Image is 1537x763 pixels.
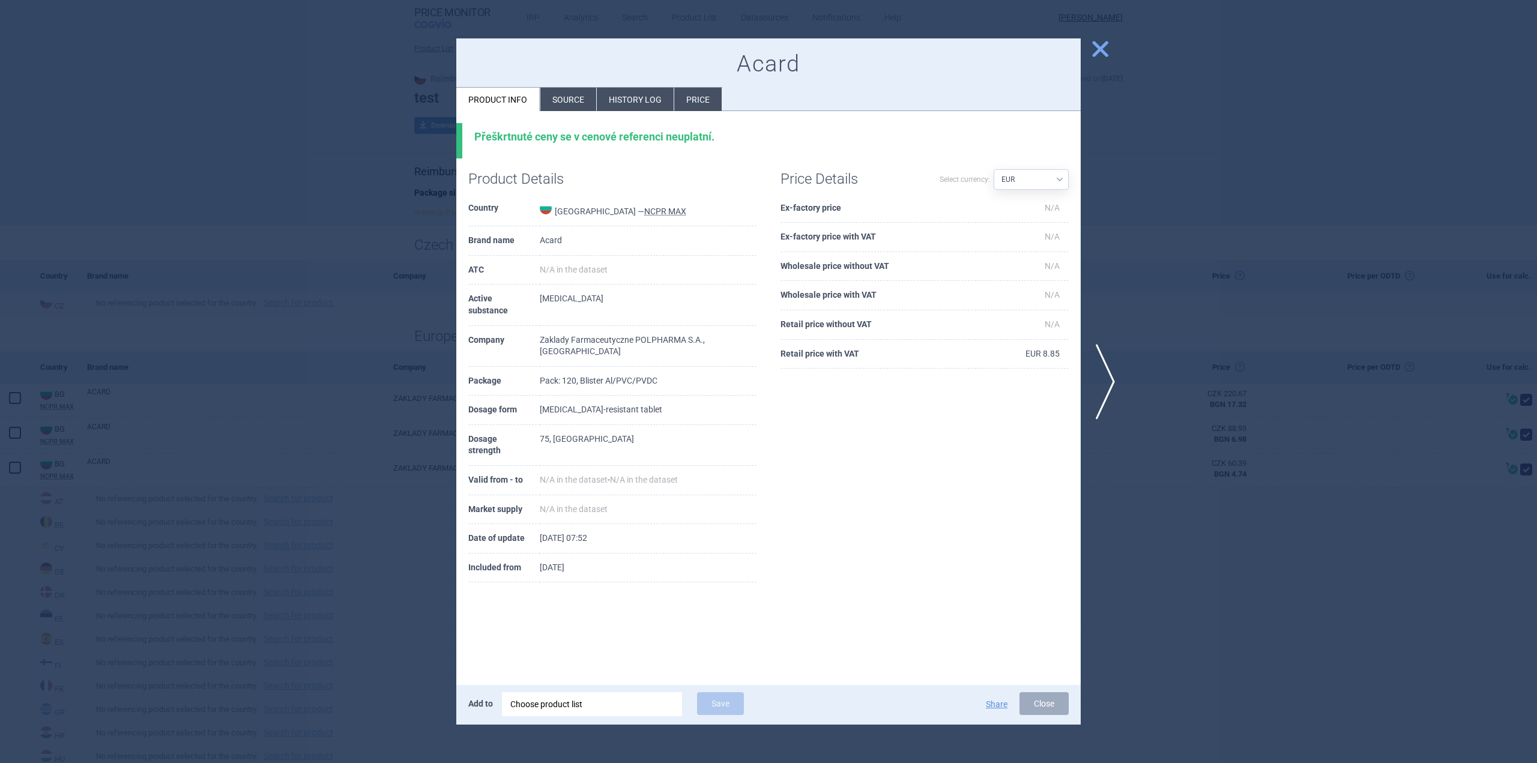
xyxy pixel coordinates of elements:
th: Market supply [468,495,540,525]
img: Bulgaria [540,202,552,214]
th: Retail price without VAT [781,310,976,340]
span: N/A [1045,261,1060,271]
li: Source [540,88,596,111]
label: Select currency: [940,169,990,190]
th: Wholesale price without VAT [781,252,976,282]
span: N/A in the dataset [610,475,678,484]
th: Ex-factory price [781,194,976,223]
th: Active substance [468,285,540,325]
th: Dosage form [468,396,540,425]
button: Share [986,700,1007,708]
div: Choose product list [510,692,674,716]
span: N/A [1045,290,1060,300]
span: N/A in the dataset [540,265,608,274]
th: Country [468,194,540,227]
h1: Price Details [781,170,925,188]
li: Price [674,88,722,111]
td: - [540,466,756,495]
th: Ex-factory price with VAT [781,223,976,252]
td: Pack: 120, Blister Al/PVC/PVDC [540,367,756,396]
th: Company [468,326,540,367]
span: N/A in the dataset [540,475,608,484]
span: N/A in the dataset [540,504,608,514]
th: Included from [468,553,540,583]
td: [DATE] [540,553,756,583]
td: Zaklady Farmaceutyczne POLPHARMA S.A., [GEOGRAPHIC_DATA] [540,326,756,367]
td: Acard [540,226,756,256]
th: Retail price with VAT [781,340,976,369]
td: 75, [GEOGRAPHIC_DATA] [540,425,756,466]
h1: Acard [468,50,1069,78]
th: Date of update [468,524,540,553]
button: Close [1019,692,1069,715]
td: EUR 8.85 [976,340,1069,369]
button: Save [697,692,744,715]
th: Valid from - to [468,466,540,495]
th: ATC [468,256,540,285]
th: Wholesale price with VAT [781,281,976,310]
td: [MEDICAL_DATA]-resistant tablet [540,396,756,425]
th: Brand name [468,226,540,256]
h1: Product Details [468,170,612,188]
td: [DATE] 07:52 [540,524,756,553]
span: N/A [1045,203,1060,213]
li: History log [597,88,674,111]
span: N/A [1045,232,1060,241]
th: Package [468,367,540,396]
td: [MEDICAL_DATA] [540,285,756,325]
span: N/A [1045,319,1060,329]
p: Add to [468,692,493,715]
th: Dosage strength [468,425,540,466]
td: [GEOGRAPHIC_DATA] — [540,194,756,227]
div: Choose product list [502,692,682,716]
div: Přeškrtnuté ceny se v cenové referenci neuplatní. [474,130,1069,143]
li: Product info [456,88,540,111]
abbr: NCPR MAX — National Council on Prices and Reimbursement of Medicinal Products, Bulgaria. Register... [644,207,686,216]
